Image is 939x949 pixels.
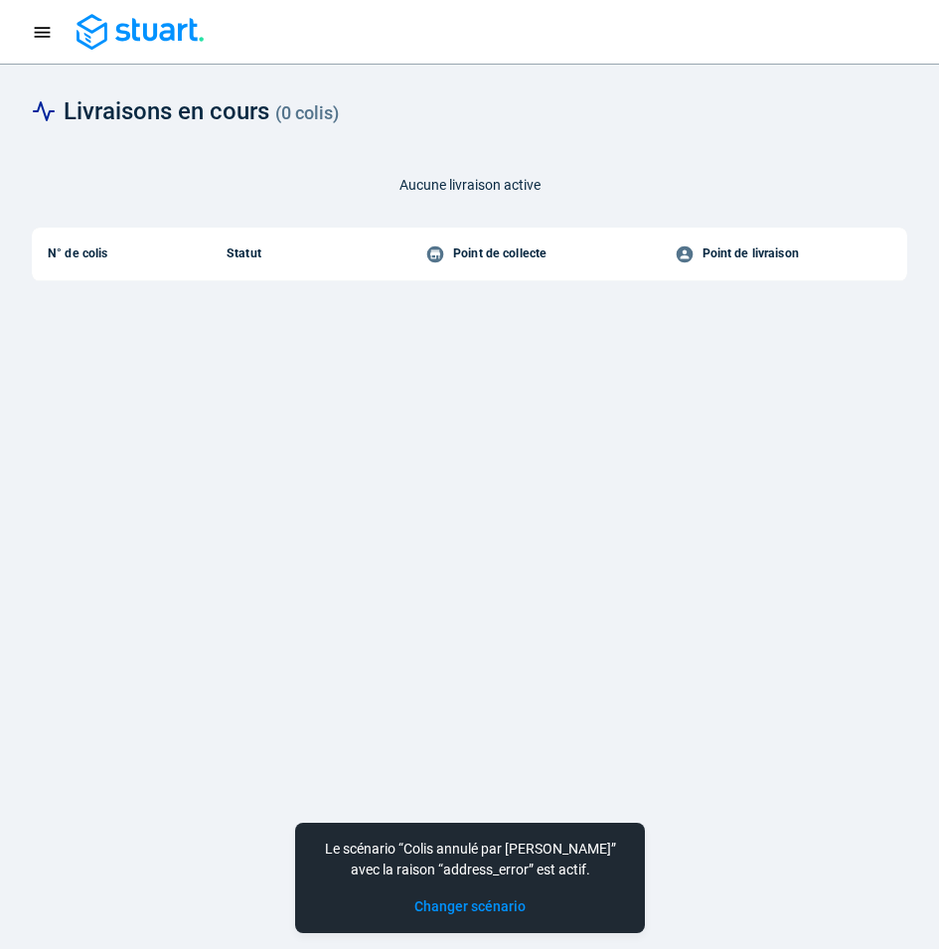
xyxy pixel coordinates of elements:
div: Point de livraison [675,243,892,264]
span: Colis annulé par [PERSON_NAME] [402,841,610,857]
img: Blue logo [77,14,204,51]
th: Statut [211,228,409,281]
span: Livraisons en cours [64,95,339,127]
span: Aucune livraison active [399,177,541,193]
th: N° de colis [32,228,211,281]
button: Navigation menu [24,14,61,51]
button: Changer scénario [414,896,526,917]
div: Point de collecte [425,243,643,264]
span: ( 0 colis ) [275,102,339,123]
div: Le scénario “ ” avec la raison “address_error” est actif. [311,839,629,880]
a: Blue logo [61,14,204,51]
